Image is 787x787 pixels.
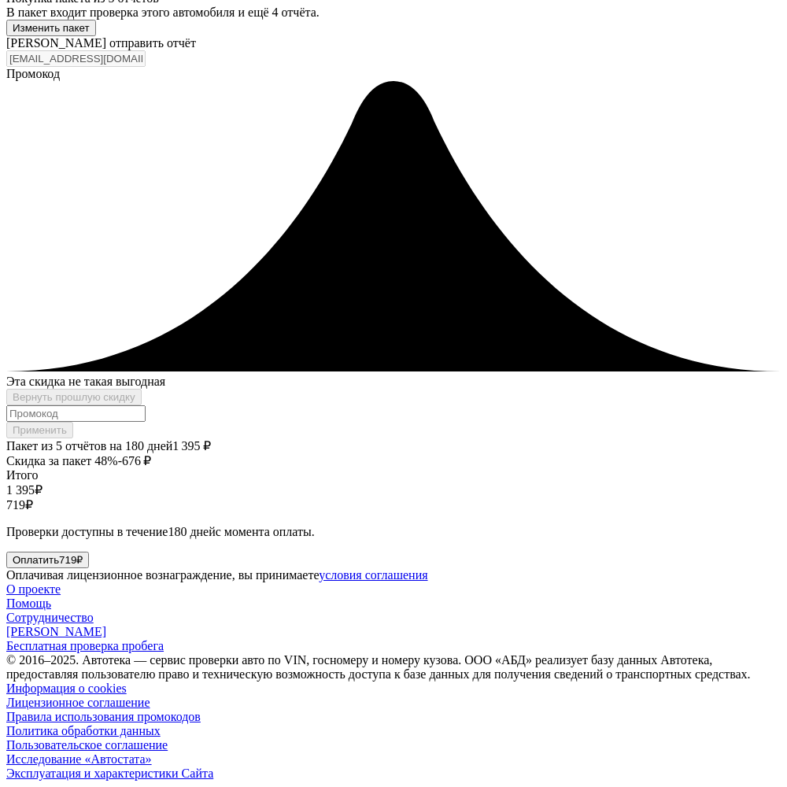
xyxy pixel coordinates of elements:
[6,405,146,422] input: Промокод
[6,568,428,582] span: Оплачивая лицензионное вознаграждение, вы принимаете
[6,50,146,67] input: Адрес почты
[6,439,172,453] span: Пакет из 5 отчётов на 180 дней
[6,468,781,482] div: Итого
[13,22,90,34] span: Изменить пакет
[6,454,118,467] span: Скидка за пакет 48%
[6,611,781,625] a: Сотрудничество
[6,67,781,81] div: Промокод
[6,389,142,405] button: Вернуть прошлую скидку
[6,375,781,389] div: Эта скидка не такая выгодная
[172,439,210,453] span: 1 395 ₽
[13,554,83,566] span: Оплатить 719 ₽
[6,582,781,597] a: О проекте
[6,752,781,767] a: Исследование «Автостата»
[6,696,781,710] a: Лицензионное соглашение
[6,6,781,20] div: В пакет входит проверка этого автомобиля и ещё 4 отчёта.
[6,738,781,752] a: Пользовательское соглашение
[118,454,152,467] span: -676 ₽
[6,36,781,50] div: [PERSON_NAME] отправить отчёт
[6,483,42,497] span: 1 395 ₽
[6,639,781,653] a: Бесплатная проверка пробега
[6,653,781,682] div: © 2016– 2025 . Автотека — сервис проверки авто по VIN, госномеру и номеру кузова. ООО «АБД» реали...
[13,391,135,403] div: Вернуть прошлую скидку
[6,497,781,512] div: 719 ₽
[6,682,781,696] a: Информация о cookies
[6,20,96,36] button: Изменить пакет
[6,552,89,568] button: Оплатить719₽
[6,422,73,438] button: Применить
[6,625,781,639] a: [PERSON_NAME]
[6,710,781,724] a: Правила использования промокодов
[6,724,781,738] a: Политика обработки данных
[6,767,781,781] a: Эксплуатация и характеристики Сайта
[13,424,67,436] span: Применить
[6,525,781,539] p: Проверки доступны в течение 180 дней с момента оплаты.
[319,568,427,582] a: условия соглашения
[6,597,781,611] a: Помощь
